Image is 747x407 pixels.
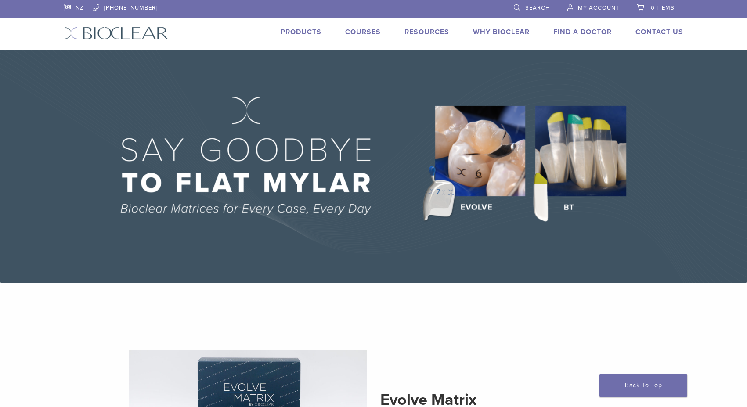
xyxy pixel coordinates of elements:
[599,374,687,397] a: Back To Top
[473,28,530,36] a: Why Bioclear
[635,28,683,36] a: Contact Us
[345,28,381,36] a: Courses
[578,4,619,11] span: My Account
[553,28,612,36] a: Find A Doctor
[64,27,168,40] img: Bioclear
[651,4,675,11] span: 0 items
[525,4,550,11] span: Search
[404,28,449,36] a: Resources
[281,28,321,36] a: Products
